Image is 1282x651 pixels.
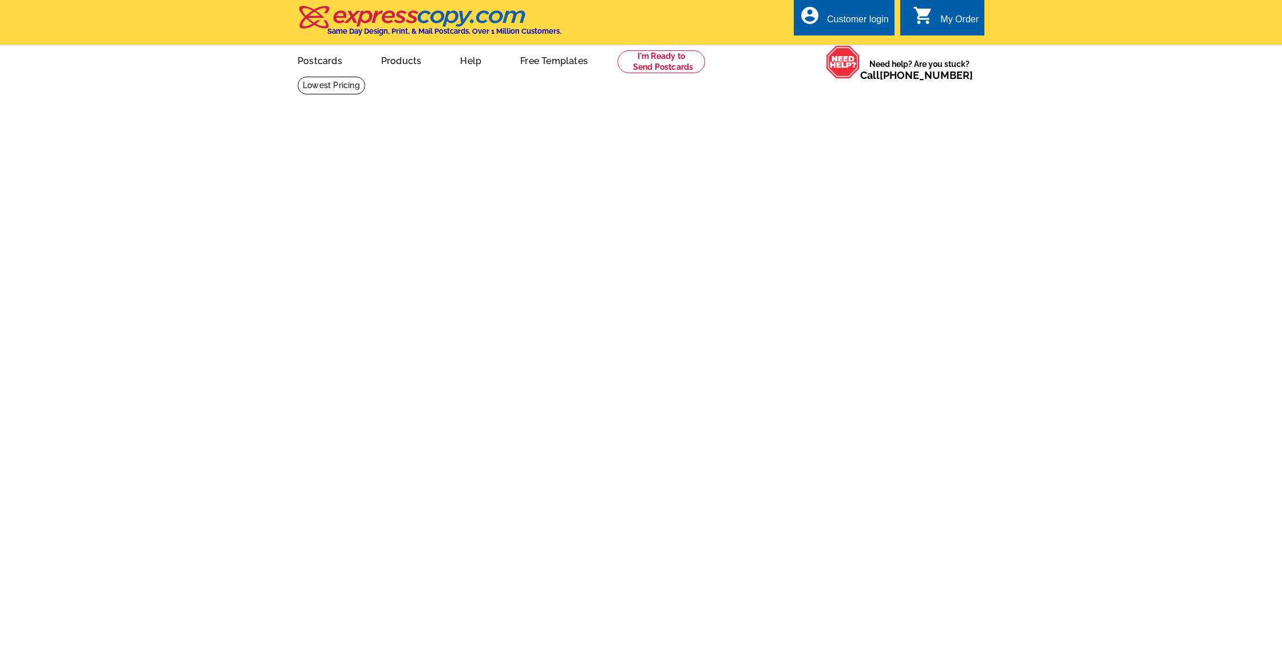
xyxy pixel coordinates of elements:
img: help [826,45,860,79]
span: Need help? Are you stuck? [860,58,979,81]
a: account_circle Customer login [800,13,889,27]
i: account_circle [800,5,820,26]
div: Customer login [827,14,889,30]
a: Products [363,46,440,73]
h4: Same Day Design, Print, & Mail Postcards. Over 1 Million Customers. [327,27,561,35]
a: Postcards [279,46,361,73]
a: [PHONE_NUMBER] [880,69,973,81]
a: shopping_cart My Order [913,13,979,27]
div: My Order [940,14,979,30]
a: Free Templates [502,46,606,73]
span: Call [860,69,973,81]
a: Help [442,46,500,73]
i: shopping_cart [913,5,933,26]
a: Same Day Design, Print, & Mail Postcards. Over 1 Million Customers. [298,14,561,35]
